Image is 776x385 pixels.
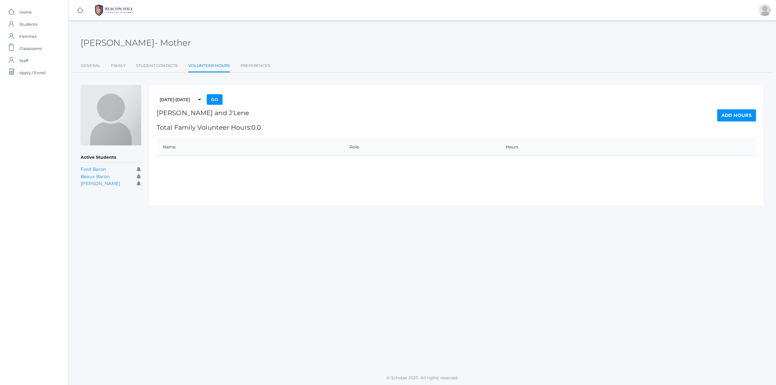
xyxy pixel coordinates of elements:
a: General [81,60,100,72]
span: Staff [19,55,28,67]
a: Ford Baron [81,166,106,172]
input: Go [207,94,222,105]
a: [PERSON_NAME] [81,181,120,186]
h2: [PERSON_NAME] [81,38,191,48]
a: Family [111,60,125,72]
span: Families [19,30,36,42]
span: Classrooms [19,42,42,55]
h1: Total Family Volunteer Hours: [157,124,261,131]
a: Volunteer Hours [188,60,230,73]
img: 1_BHCALogos-05.png [91,3,137,18]
img: J'Lene Baron [81,85,141,145]
th: Role [343,138,500,156]
a: Preferences [240,60,270,72]
span: Students [19,18,37,30]
th: Name [157,138,343,156]
p: © Scholae 2025. All rights reserved. [69,375,776,381]
h1: [PERSON_NAME] and J'Lene [157,109,261,116]
a: Student Contacts [136,60,178,72]
i: Receives communications for this student [137,167,141,171]
i: Receives communications for this student [137,174,141,179]
i: Receives communications for this student [137,181,141,186]
span: Home [19,6,32,18]
span: 0.0 [251,124,261,131]
div: J'Lene Baron [759,4,771,16]
a: Add Hours [717,109,756,121]
span: Apply / Enroll [19,67,46,79]
h5: Active Students [81,152,141,163]
th: Hours [500,138,686,156]
span: - Mother [155,38,191,48]
a: Beaux Baron [81,174,110,179]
